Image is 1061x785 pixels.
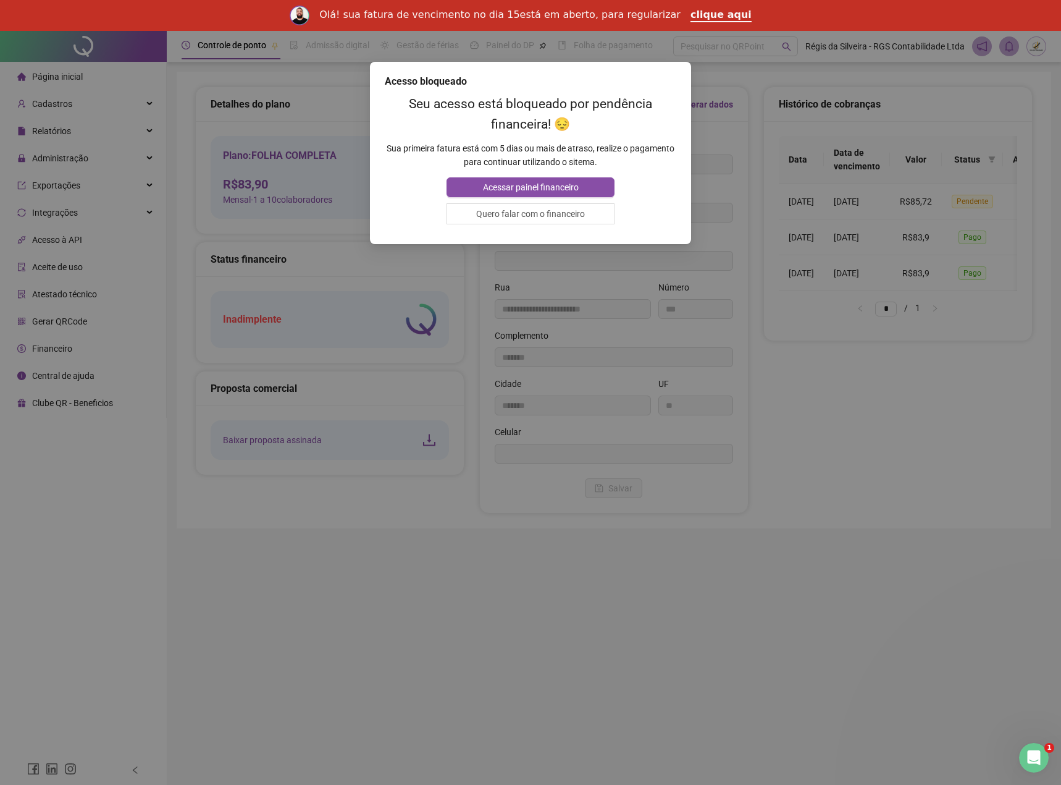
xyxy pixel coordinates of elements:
a: clique aqui [690,9,752,22]
div: Olá! sua fatura de vencimento no dia 15está em aberto, para regularizar [319,9,681,21]
span: Acessar painel financeiro [483,180,579,194]
h2: Seu acesso está bloqueado por pendência financeira! 😔 [385,94,676,135]
iframe: Intercom live chat [1019,743,1049,773]
div: Acesso bloqueado [385,74,676,89]
img: Profile image for Rodolfo [290,6,309,25]
button: Quero falar com o financeiro [447,203,614,224]
span: 1 [1044,743,1054,753]
p: Sua primeira fatura está com 5 dias ou mais de atraso, realize o pagamento para continuar utiliza... [385,142,676,169]
button: Acessar painel financeiro [447,177,614,197]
